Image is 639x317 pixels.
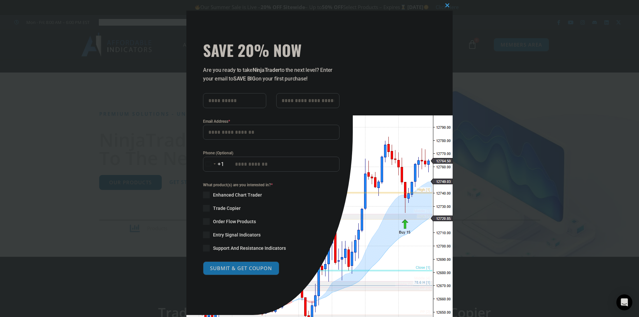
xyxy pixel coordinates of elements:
[203,157,224,172] button: Selected country
[203,205,339,212] label: Trade Copier
[233,76,256,82] strong: SAVE BIG
[203,261,279,275] button: SUBMIT & GET COUPON
[203,41,339,59] span: SAVE 20% NOW
[213,232,261,238] span: Entry Signal Indicators
[253,67,280,73] strong: NinjaTrader
[616,294,632,310] div: Open Intercom Messenger
[203,192,339,198] label: Enhanced Chart Trader
[203,150,339,156] label: Phone (Optional)
[203,232,339,238] label: Entry Signal Indicators
[203,182,339,188] span: What product(s) are you interested in?
[213,192,262,198] span: Enhanced Chart Trader
[218,160,224,169] div: +1
[213,218,256,225] span: Order Flow Products
[213,245,286,251] span: Support And Resistance Indicators
[213,205,241,212] span: Trade Copier
[203,245,339,251] label: Support And Resistance Indicators
[203,218,339,225] label: Order Flow Products
[203,66,339,83] p: Are you ready to take to the next level? Enter your email to on your first purchase!
[203,118,339,125] label: Email Address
